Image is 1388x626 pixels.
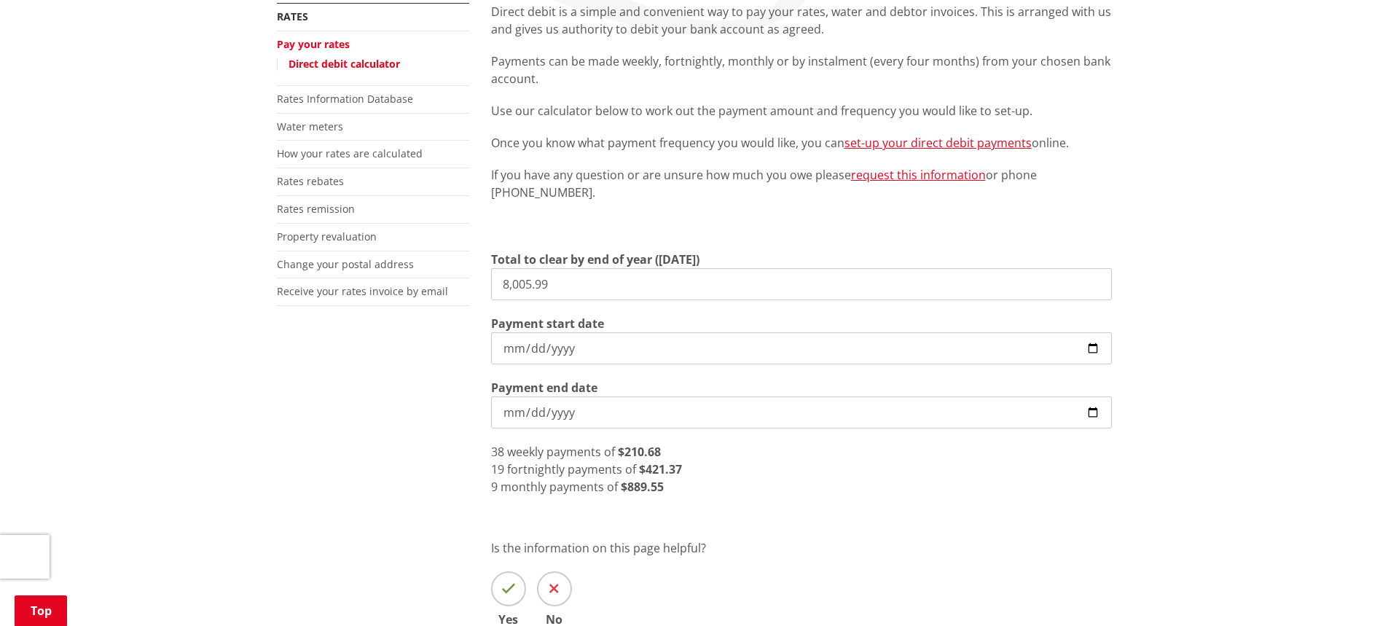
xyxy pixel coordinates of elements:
p: If you have any question or are unsure how much you owe please or phone [PHONE_NUMBER]. [491,166,1112,201]
a: Direct debit calculator [289,57,400,71]
a: Rates rebates [277,174,344,188]
p: Is the information on this page helpful? [491,539,1112,557]
strong: $210.68 [618,444,661,460]
a: How your rates are calculated [277,146,423,160]
a: request this information [851,167,986,183]
a: Rates Information Database [277,92,413,106]
p: Payments can be made weekly, fortnightly, monthly or by instalment (every four months) from your ... [491,52,1112,87]
p: Once you know what payment frequency you would like, you can online. [491,134,1112,152]
span: fortnightly payments of [507,461,636,477]
p: Use our calculator below to work out the payment amount and frequency you would like to set-up. [491,102,1112,120]
label: Payment end date [491,379,597,396]
a: Change your postal address [277,257,414,271]
a: set-up your direct debit payments [844,135,1032,151]
span: 9 [491,479,498,495]
strong: $889.55 [621,479,664,495]
span: weekly payments of [507,444,615,460]
a: Rates remission [277,202,355,216]
p: Direct debit is a simple and convenient way to pay your rates, water and debtor invoices. This is... [491,3,1112,38]
iframe: Messenger Launcher [1321,565,1373,617]
span: Yes [491,614,526,625]
span: No [537,614,572,625]
a: Water meters [277,120,343,133]
a: Rates [277,9,308,23]
a: Top [15,595,67,626]
label: Total to clear by end of year ([DATE]) [491,251,699,268]
label: Payment start date [491,315,604,332]
span: 38 [491,444,504,460]
strong: $421.37 [639,461,682,477]
a: Property revaluation [277,230,377,243]
a: Receive your rates invoice by email [277,284,448,298]
a: Pay your rates [277,37,350,51]
span: 19 [491,461,504,477]
span: monthly payments of [501,479,618,495]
